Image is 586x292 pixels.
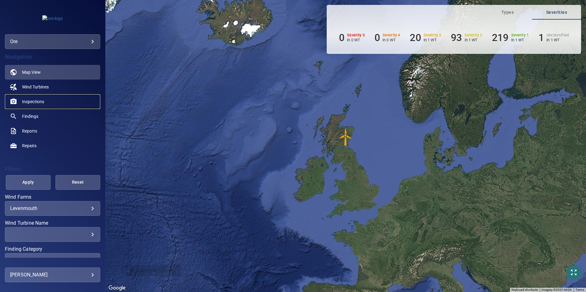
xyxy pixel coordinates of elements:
[375,32,400,43] li: Severity 4
[5,124,100,138] a: reports noActive
[5,65,100,80] a: map active
[375,32,380,43] h6: 0
[546,38,569,42] p: in 1 WT
[5,94,100,109] a: inspections noActive
[5,109,100,124] a: findings noActive
[410,32,441,43] li: Severity 3
[5,201,100,216] div: Wind Farms
[546,33,569,37] h6: Unclassified
[5,253,100,268] div: Finding Category
[424,33,441,37] h6: Severity 3
[5,227,100,242] div: Wind Turbine Name
[538,32,569,43] li: Severity Unclassified
[22,84,49,90] span: Wind Turbines
[382,33,400,37] h6: Severity 4
[382,38,400,42] p: in 0 WT
[107,284,127,292] a: Open this area in Google Maps (opens a new window)
[42,15,63,21] img: ore-logo
[10,37,95,47] div: ore
[5,54,100,60] h4: Navigation
[337,128,355,146] img: windFarmIconCat3.svg
[5,195,100,200] label: Wind Farms
[5,221,100,226] label: Wind Turbine Name
[487,9,528,16] span: Types
[5,34,100,49] div: ore
[22,99,44,105] span: Inspections
[22,113,38,119] span: Findings
[107,284,127,292] img: Google
[542,288,572,291] span: Imagery ©2025 NASA
[492,32,529,43] li: Severity 1
[337,128,355,146] gmp-advanced-marker: WTG_1
[492,32,508,43] h6: 219
[5,166,100,172] h4: Filters
[339,32,365,43] li: Severity 5
[512,288,538,292] button: Keyboard shortcuts
[22,69,41,75] span: Map View
[347,33,365,37] h6: Severity 5
[6,175,51,190] button: Apply
[576,288,584,291] a: Terms (opens in new tab)
[511,38,529,42] p: in 1 WT
[410,32,421,43] h6: 20
[511,33,529,37] h6: Severity 1
[22,128,37,134] span: Reports
[536,9,577,16] span: Severities
[13,178,43,186] span: Apply
[10,205,95,211] div: Levenmouth
[465,33,482,37] h6: Severity 2
[5,138,100,153] a: repairs noActive
[451,32,462,43] h6: 93
[5,247,100,252] label: Finding Category
[538,32,544,43] h6: 1
[63,178,93,186] span: Reset
[347,38,365,42] p: in 0 WT
[424,38,441,42] p: in 1 WT
[339,32,344,43] h6: 0
[5,80,100,94] a: windturbines noActive
[10,270,95,280] div: [PERSON_NAME]
[55,175,100,190] button: Reset
[465,38,482,42] p: in 1 WT
[451,32,482,43] li: Severity 2
[22,143,36,149] span: Repairs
